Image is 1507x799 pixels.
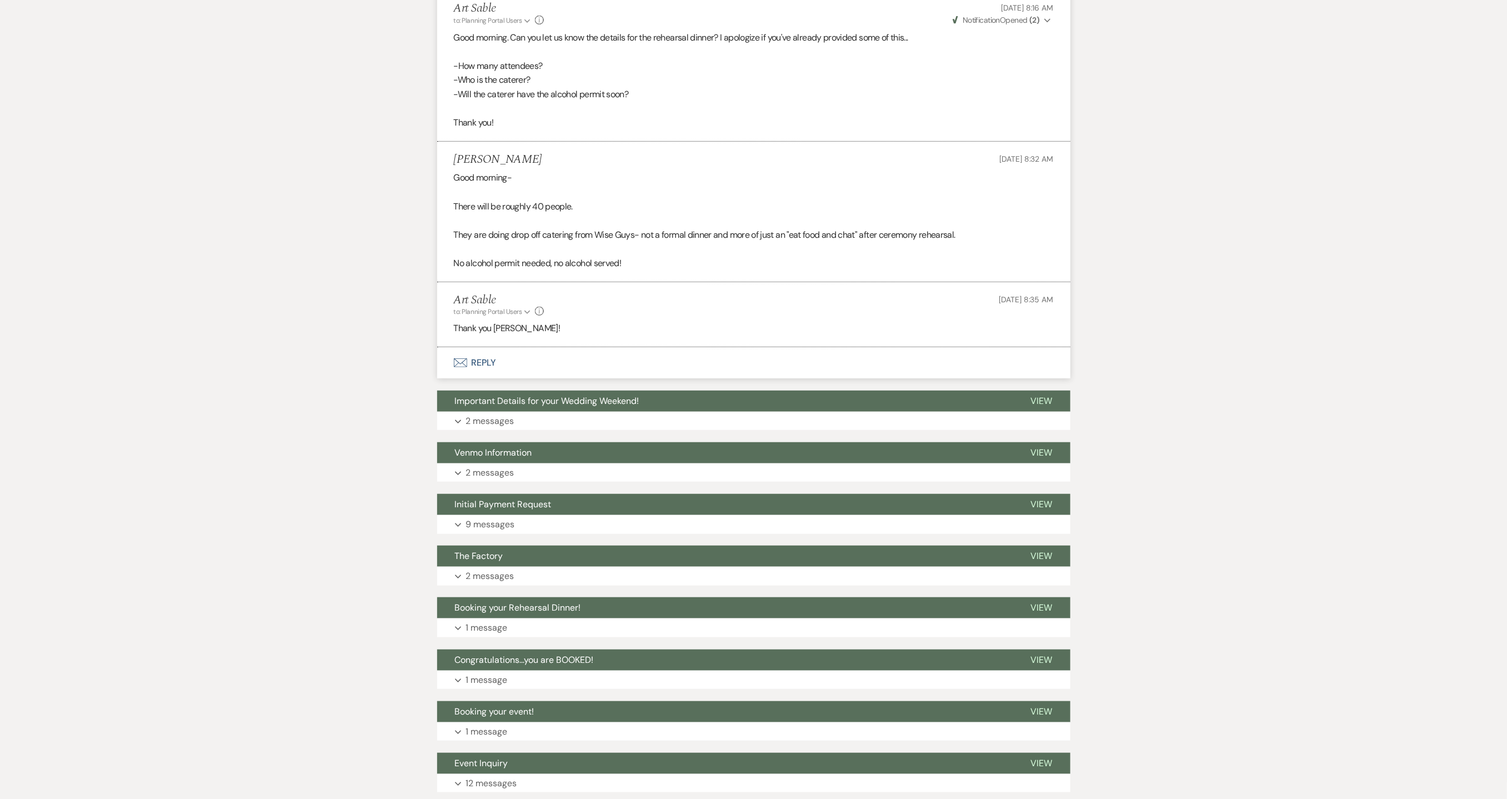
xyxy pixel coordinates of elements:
[455,706,534,717] span: Booking your event!
[963,15,1000,25] span: Notification
[437,494,1013,515] button: Initial Payment Request
[953,15,1040,25] span: Opened
[437,463,1070,482] button: 2 messages
[437,546,1013,567] button: The Factory
[466,466,514,480] p: 2 messages
[1013,753,1070,774] button: View
[466,517,515,532] p: 9 messages
[466,569,514,583] p: 2 messages
[951,14,1054,26] button: NotificationOpened (2)
[1031,602,1053,613] span: View
[454,293,544,307] h5: Art Sable
[437,391,1013,412] button: Important Details for your Wedding Weekend!
[454,153,542,167] h5: [PERSON_NAME]
[437,774,1070,793] button: 12 messages
[454,256,1054,271] p: No alcohol permit needed, no alcohol served!
[454,73,1054,87] p: -Who is the caterer?
[437,412,1070,431] button: 2 messages
[437,442,1013,463] button: Venmo Information
[454,2,544,16] h5: Art Sable
[1013,546,1070,567] button: View
[455,447,532,458] span: Venmo Information
[437,597,1013,618] button: Booking your Rehearsal Dinner!
[466,621,508,635] p: 1 message
[1013,650,1070,671] button: View
[455,654,594,666] span: Congratulations...you are BOOKED!
[466,414,514,428] p: 2 messages
[437,650,1013,671] button: Congratulations...you are BOOKED!
[1031,550,1053,562] span: View
[454,171,1054,185] p: Good morning-
[454,31,1054,45] p: Good morning. Can you let us know the details for the rehearsal dinner? I apologize if you've alr...
[437,701,1013,722] button: Booking your event!
[999,294,1053,304] span: [DATE] 8:35 AM
[437,347,1070,378] button: Reply
[437,753,1013,774] button: Event Inquiry
[1031,757,1053,769] span: View
[1013,494,1070,515] button: View
[466,776,517,791] p: 12 messages
[454,16,533,26] button: to: Planning Portal Users
[437,567,1070,586] button: 2 messages
[454,16,522,25] span: to: Planning Portal Users
[454,228,1054,242] p: They are doing drop off catering from Wise Guys- not a formal dinner and more of just an "eat foo...
[999,154,1053,164] span: [DATE] 8:32 AM
[1029,15,1039,25] strong: ( 2 )
[455,395,639,407] span: Important Details for your Wedding Weekend!
[1031,654,1053,666] span: View
[1031,395,1053,407] span: View
[454,199,1054,214] p: There will be roughly 40 people.
[466,673,508,687] p: 1 message
[437,618,1070,637] button: 1 message
[1031,706,1053,717] span: View
[1013,391,1070,412] button: View
[1013,701,1070,722] button: View
[454,307,533,317] button: to: Planning Portal Users
[466,725,508,739] p: 1 message
[455,602,581,613] span: Booking your Rehearsal Dinner!
[454,87,1054,102] p: -Will the caterer have the alcohol permit soon?
[455,550,503,562] span: The Factory
[437,515,1070,534] button: 9 messages
[455,498,552,510] span: Initial Payment Request
[454,59,1054,73] p: -How many attendees?
[454,116,1054,130] p: Thank you!
[1031,498,1053,510] span: View
[454,321,1054,336] p: Thank you [PERSON_NAME]!
[1013,442,1070,463] button: View
[437,722,1070,741] button: 1 message
[1031,447,1053,458] span: View
[1013,597,1070,618] button: View
[1001,3,1053,13] span: [DATE] 8:16 AM
[437,671,1070,690] button: 1 message
[454,307,522,316] span: to: Planning Portal Users
[455,757,508,769] span: Event Inquiry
